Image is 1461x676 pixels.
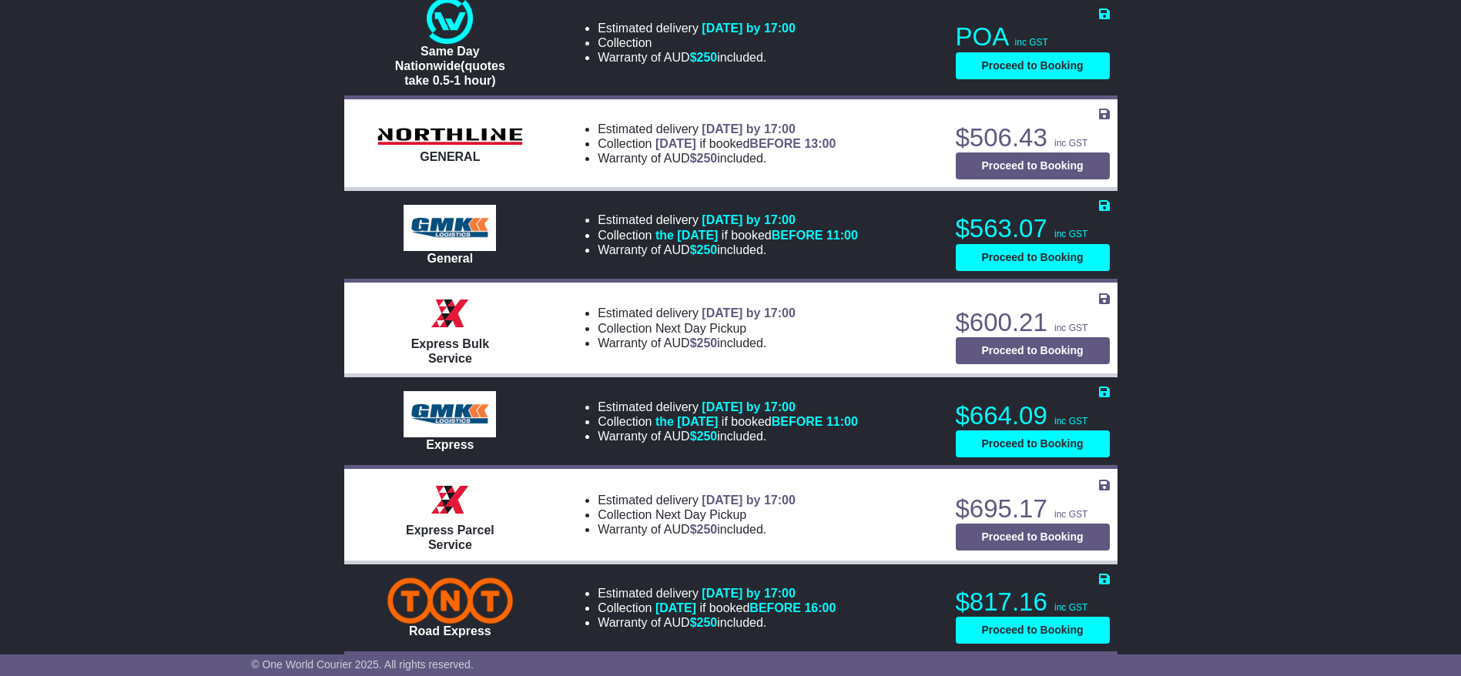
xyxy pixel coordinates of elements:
button: Proceed to Booking [956,244,1110,271]
span: Express Parcel Service [406,524,494,551]
span: $ [690,523,718,536]
li: Estimated delivery [598,213,858,227]
p: $600.21 [956,307,1110,338]
span: 13:00 [804,137,836,150]
li: Estimated delivery [598,122,836,136]
span: if booked [655,415,858,428]
span: $ [690,152,718,165]
img: TNT Domestic: Road Express [387,577,513,624]
p: $817.16 [956,587,1110,617]
button: Proceed to Booking [956,52,1110,79]
img: GMK Logistics: Express [404,391,496,437]
span: [DATE] by 17:00 [702,587,796,600]
span: 250 [697,616,718,629]
span: [DATE] by 17:00 [702,213,796,226]
span: BEFORE [772,229,823,242]
span: [DATE] by 17:00 [702,122,796,136]
span: BEFORE [749,601,801,614]
li: Warranty of AUD included. [598,336,796,350]
span: the [DATE] [655,229,718,242]
span: 11:00 [826,229,858,242]
span: Same Day Nationwide(quotes take 0.5-1 hour) [395,45,505,87]
span: [DATE] by 17:00 [702,22,796,35]
span: 250 [697,152,718,165]
span: [DATE] by 17:00 [702,400,796,413]
button: Proceed to Booking [956,430,1110,457]
li: Collection [598,228,858,243]
span: [DATE] by 17:00 [702,306,796,320]
span: General [427,252,474,265]
span: Express [426,438,474,451]
li: Warranty of AUD included. [598,522,796,537]
span: Next Day Pickup [655,322,746,335]
span: 250 [697,336,718,350]
span: inc GST [1054,602,1087,613]
p: POA [956,22,1110,52]
span: if booked [655,137,836,150]
button: Proceed to Booking [956,152,1110,179]
li: Warranty of AUD included. [598,615,836,630]
span: 250 [697,523,718,536]
span: $ [690,243,718,256]
li: Collection [598,507,796,522]
li: Warranty of AUD included. [598,429,858,443]
p: $695.17 [956,494,1110,524]
span: if booked [655,601,836,614]
span: BEFORE [772,415,823,428]
span: inc GST [1054,138,1087,149]
li: Warranty of AUD included. [598,243,858,257]
p: $563.07 [956,213,1110,244]
li: Collection [598,35,796,50]
li: Collection [598,321,796,336]
li: Collection [598,601,836,615]
span: Road Express [409,624,491,638]
span: © One World Courier 2025. All rights reserved. [251,658,474,671]
span: $ [690,430,718,443]
span: 16:00 [804,601,836,614]
button: Proceed to Booking [956,524,1110,551]
span: [DATE] [655,137,696,150]
p: $506.43 [956,122,1110,153]
span: 250 [697,243,718,256]
li: Estimated delivery [598,400,858,414]
li: Collection [598,136,836,151]
li: Estimated delivery [598,586,836,601]
span: 11:00 [826,415,858,428]
li: Collection [598,414,858,429]
span: the [DATE] [655,415,718,428]
span: [DATE] by 17:00 [702,494,796,507]
span: inc GST [1015,37,1048,48]
img: Northline Distribution: GENERAL [373,123,527,149]
button: Proceed to Booking [956,337,1110,364]
span: $ [690,336,718,350]
span: Next Day Pickup [655,508,746,521]
span: 250 [697,430,718,443]
li: Estimated delivery [598,493,796,507]
span: $ [690,616,718,629]
li: Warranty of AUD included. [598,50,796,65]
li: Estimated delivery [598,306,796,320]
img: Border Express: Express Bulk Service [427,290,473,336]
button: Proceed to Booking [956,617,1110,644]
span: 250 [697,51,718,64]
span: if booked [655,229,858,242]
img: Border Express: Express Parcel Service [427,477,473,523]
p: $664.09 [956,400,1110,431]
span: inc GST [1054,509,1087,520]
img: GMK Logistics: General [404,205,496,251]
span: $ [690,51,718,64]
span: inc GST [1054,229,1087,239]
span: GENERAL [420,150,480,163]
li: Warranty of AUD included. [598,151,836,166]
span: inc GST [1054,416,1087,427]
li: Estimated delivery [598,21,796,35]
span: [DATE] [655,601,696,614]
span: Express Bulk Service [411,337,489,365]
span: BEFORE [749,137,801,150]
span: inc GST [1054,323,1087,333]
